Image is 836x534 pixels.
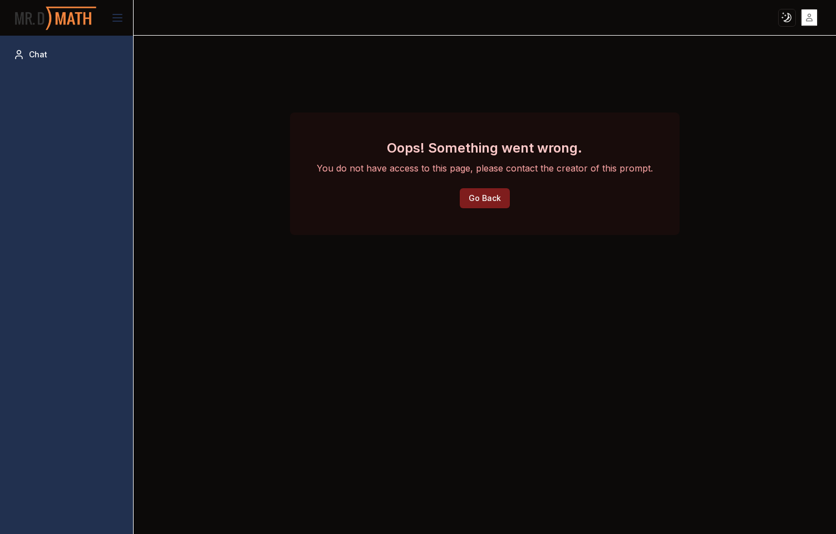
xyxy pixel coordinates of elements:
h3: Oops! Something went wrong. [317,139,653,157]
a: Chat [9,45,124,65]
span: Chat [29,49,47,60]
img: placeholder-user.jpg [801,9,818,26]
button: Go Back [460,188,510,208]
p: You do not have access to this page, please contact the creator of this prompt. [317,161,653,175]
img: PromptOwl [14,3,97,33]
